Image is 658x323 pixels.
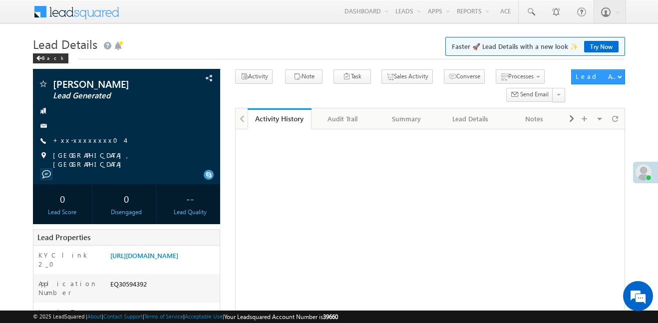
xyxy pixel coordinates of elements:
button: Converse [444,69,485,84]
a: Try Now [584,41,619,52]
div: Audit Trail [320,113,366,125]
span: Faster 🚀 Lead Details with a new look ✨ [452,41,619,51]
span: Lead Properties [37,232,90,242]
button: Sales Activity [381,69,433,84]
button: Task [333,69,371,84]
label: KYC link 2_0 [38,251,101,269]
div: 0 [99,189,153,208]
div: Disengaged [99,208,153,217]
a: About [87,313,102,320]
div: Back [33,53,68,63]
span: [GEOGRAPHIC_DATA], [GEOGRAPHIC_DATA] [53,151,204,169]
a: Lead Details [439,108,503,129]
a: Acceptable Use [185,313,223,320]
button: Activity [235,69,273,84]
span: 39660 [323,313,338,321]
span: [PERSON_NAME] [53,79,168,89]
button: Lead Actions [571,69,625,84]
div: Summary [383,113,430,125]
a: Activity History [248,108,312,129]
label: Lead Type [38,308,90,317]
span: Lead Details [33,36,97,52]
span: Send Email [520,90,549,99]
div: Lead Score [35,208,89,217]
a: Back [33,53,73,61]
a: Terms of Service [144,313,183,320]
a: Summary [375,108,439,129]
div: Activity History [255,114,304,123]
div: -- [163,189,217,208]
div: PAID [108,308,220,322]
label: Application Number [38,279,101,297]
button: Note [285,69,323,84]
a: [URL][DOMAIN_NAME] [110,251,178,260]
button: Send Email [506,88,553,102]
span: Lead Generated [53,91,168,101]
div: Lead Quality [163,208,217,217]
a: Notes [503,108,567,129]
span: Your Leadsquared Account Number is [224,313,338,321]
div: EQ30594392 [108,279,220,293]
button: Processes [496,69,545,84]
div: Lead Actions [576,72,618,81]
a: +xx-xxxxxxxx04 [53,136,125,144]
span: Processes [508,72,534,80]
div: Notes [511,113,558,125]
span: © 2025 LeadSquared | | | | | [33,312,338,322]
a: Contact Support [103,313,143,320]
a: Audit Trail [312,108,375,129]
div: Lead Details [447,113,494,125]
div: 0 [35,189,89,208]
